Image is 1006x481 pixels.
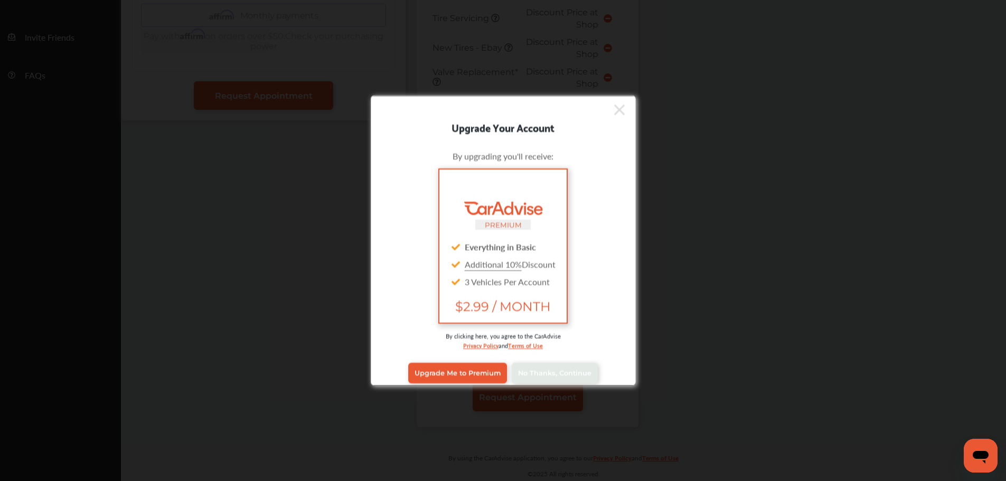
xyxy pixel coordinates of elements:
[463,339,499,350] a: Privacy Policy
[387,149,619,162] div: By upgrading you'll receive:
[508,339,543,350] a: Terms of Use
[448,298,558,314] span: $2.99 / MONTH
[387,331,619,360] div: By clicking here, you agree to the CarAdvise and
[408,363,507,383] a: Upgrade Me to Premium
[485,220,522,229] small: PREMIUM
[512,363,598,383] a: No Thanks, Continue
[964,439,998,473] iframe: Button to launch messaging window
[371,118,635,135] div: Upgrade Your Account
[465,240,536,252] strong: Everything in Basic
[465,258,556,270] span: Discount
[415,369,501,377] span: Upgrade Me to Premium
[465,258,522,270] u: Additional 10%
[518,369,591,377] span: No Thanks, Continue
[448,272,558,290] div: 3 Vehicles Per Account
